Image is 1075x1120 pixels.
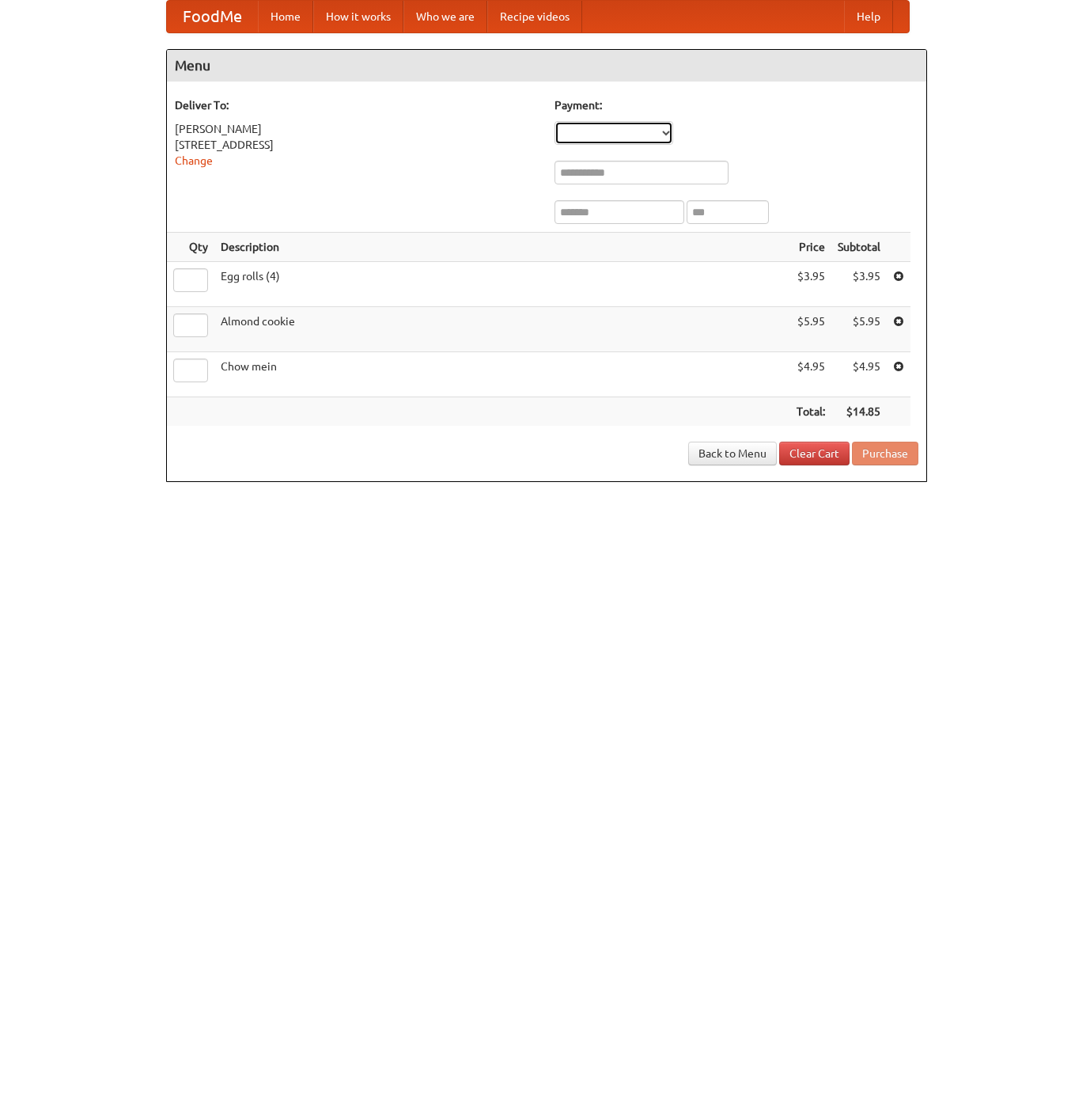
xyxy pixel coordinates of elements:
td: Egg rolls (4) [214,262,790,307]
div: [STREET_ADDRESS] [175,137,539,153]
th: Price [790,233,831,262]
td: $3.95 [790,262,831,307]
td: $5.95 [790,307,831,352]
th: Description [214,233,790,262]
a: Who we are [403,1,487,32]
h5: Payment: [555,97,918,113]
th: Subtotal [831,233,887,262]
td: Chow mein [214,352,790,397]
div: [PERSON_NAME] [175,121,539,137]
a: Change [175,154,213,167]
a: Home [258,1,313,32]
a: Clear Cart [779,442,850,465]
td: $4.95 [831,352,887,397]
a: How it works [313,1,403,32]
td: $3.95 [831,262,887,307]
a: Help [844,1,893,32]
h5: Deliver To: [175,97,539,113]
h4: Menu [167,50,926,82]
td: $5.95 [831,307,887,352]
a: Back to Menu [688,442,777,465]
button: Purchase [852,442,918,465]
th: Qty [167,233,214,262]
td: $4.95 [790,352,831,397]
th: $14.85 [831,397,887,427]
th: Total: [790,397,831,427]
a: Recipe videos [487,1,582,32]
td: Almond cookie [214,307,790,352]
a: FoodMe [167,1,258,32]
